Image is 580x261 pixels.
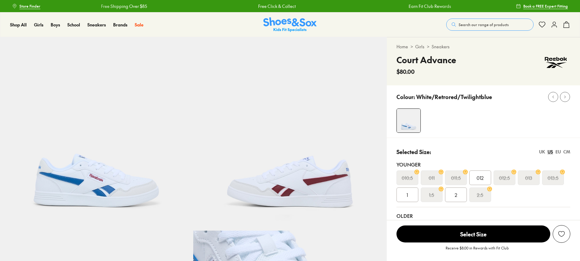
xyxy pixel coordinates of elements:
[87,22,106,28] a: Sneakers
[432,43,450,50] a: Sneakers
[429,191,434,198] s: 1.5
[396,148,431,156] p: Selected Size:
[263,17,317,32] a: Shoes & Sox
[446,19,534,31] button: Search our range of products
[100,3,147,9] a: Free Shipping Over $85
[555,149,561,155] div: EU
[396,43,408,50] a: Home
[455,191,457,198] span: 2
[477,174,484,181] span: 012
[541,53,570,72] img: Vendor logo
[396,53,456,66] h4: Court Advance
[499,174,510,181] s: 012.5
[446,245,509,256] p: Receive $8.00 in Rewards with Fit Club
[258,3,295,9] a: Free Click & Collect
[525,174,532,181] s: 013
[516,1,568,12] a: Book a FREE Expert Fitting
[19,3,40,9] span: Store Finder
[10,22,27,28] a: Shop All
[263,17,317,32] img: SNS_Logo_Responsive.svg
[396,212,570,219] div: Older
[67,22,80,28] a: School
[563,149,570,155] div: CM
[12,1,40,12] a: Store Finder
[451,174,461,181] s: 011.5
[396,225,550,243] button: Select Size
[34,22,43,28] a: Girls
[193,37,386,231] img: 5-548145_1
[539,149,545,155] div: UK
[113,22,127,28] a: Brands
[396,43,570,50] div: > >
[135,22,143,28] a: Sale
[397,109,420,132] img: 4-548144_1
[51,22,60,28] a: Boys
[477,191,483,198] s: 2.5
[416,93,492,101] p: White/Retrored/Twilightblue
[429,174,435,181] s: 011
[402,174,413,181] s: 010.5
[415,43,424,50] a: Girls
[459,22,509,27] span: Search our range of products
[406,191,408,198] span: 1
[553,225,570,243] button: Add to Wishlist
[548,149,553,155] div: US
[6,220,30,243] iframe: Gorgias live chat messenger
[396,93,415,101] p: Colour:
[523,3,568,9] span: Book a FREE Expert Fitting
[408,3,450,9] a: Earn Fit Club Rewards
[396,67,415,76] span: $80.00
[548,174,558,181] s: 013.5
[396,161,570,168] div: Younger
